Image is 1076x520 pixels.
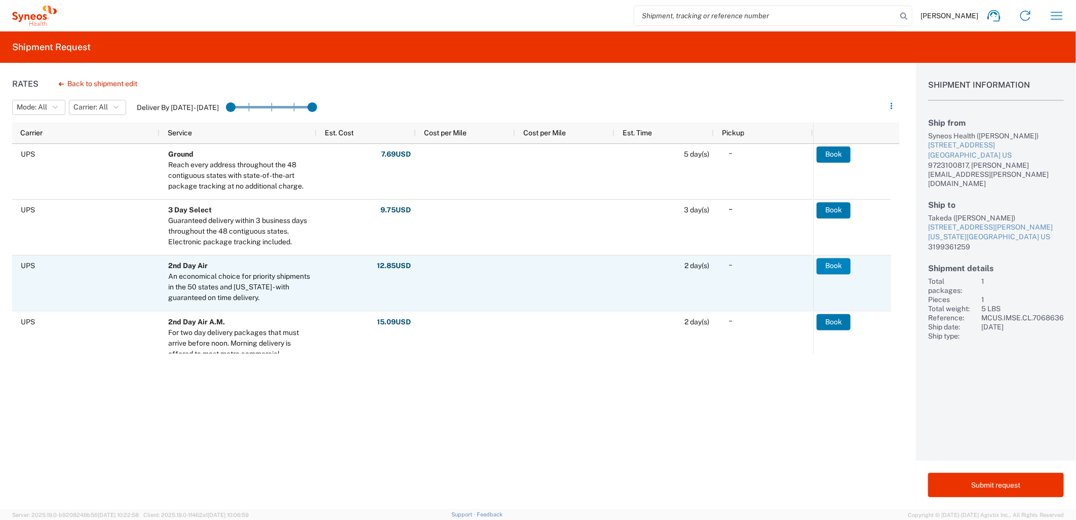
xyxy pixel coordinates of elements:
h1: Shipment Information [928,80,1064,101]
div: 5 LBS [981,304,1064,313]
div: [STREET_ADDRESS][PERSON_NAME] [928,222,1064,233]
button: Submit request [928,473,1064,497]
button: Carrier: All [69,100,126,115]
h1: Rates [12,79,39,89]
span: 2 day(s) [684,262,709,270]
button: 15.09USD [376,314,411,330]
strong: 9.75 USD [380,205,411,215]
div: MCUS.IMSE.CL.7068636 [981,313,1064,322]
span: UPS [21,150,35,158]
span: Client: 2025.19.0-1f462a1 [143,512,249,518]
button: 12.85USD [376,258,411,274]
span: Cost per Mile [424,129,467,137]
strong: 15.09 USD [377,317,411,327]
span: [DATE] 10:22:58 [98,512,139,518]
h2: Ship from [928,118,1064,128]
div: Total weight: [928,304,977,313]
div: Reference: [928,313,977,322]
div: [STREET_ADDRESS] [928,140,1064,151]
div: [GEOGRAPHIC_DATA] US [928,151,1064,161]
h2: Shipment details [928,264,1064,273]
div: Ship type: [928,331,977,341]
span: Mode: All [17,102,47,112]
div: Pieces [928,295,977,304]
h2: Shipment Request [12,41,91,53]
h2: Ship to [928,200,1064,210]
strong: 12.85 USD [377,261,411,271]
div: [DATE] [981,322,1064,331]
span: Carrier: All [73,102,108,112]
a: [STREET_ADDRESS][PERSON_NAME][US_STATE][GEOGRAPHIC_DATA] US [928,222,1064,242]
div: Takeda ([PERSON_NAME]) [928,213,1064,222]
span: [PERSON_NAME] [920,11,978,20]
span: Service [168,129,192,137]
a: Support [451,511,477,517]
div: An economical choice for priority shipments in the 50 states and Puerto Rico - with guaranteed on... [168,271,312,303]
span: 3 day(s) [684,206,709,214]
input: Shipment, tracking or reference number [634,6,897,25]
button: Book [817,202,851,218]
span: UPS [21,318,35,326]
span: [DATE] 10:06:59 [208,512,249,518]
button: Book [817,314,851,330]
span: Cost per Mile [523,129,566,137]
span: UPS [21,262,35,270]
div: 9723100817, [PERSON_NAME][EMAIL_ADDRESS][PERSON_NAME][DOMAIN_NAME] [928,161,1064,188]
div: 1 [981,277,1064,295]
button: Book [817,146,851,163]
button: Mode: All [12,100,65,115]
span: Server: 2025.19.0-b9208248b56 [12,512,139,518]
span: 5 day(s) [684,150,709,158]
span: Copyright © [DATE]-[DATE] Agistix Inc., All Rights Reserved [908,510,1064,519]
div: Total packages: [928,277,977,295]
div: Guaranteed delivery within 3 business days throughout the 48 contiguous states. Electronic packag... [168,215,312,247]
b: 2nd Day Air A.M. [168,318,225,326]
span: 2 day(s) [684,318,709,326]
div: Ship date: [928,322,977,331]
span: UPS [21,206,35,214]
div: Reach every address throughout the 48 contiguous states with state-of-the-art package tracking at... [168,160,312,192]
a: [STREET_ADDRESS][GEOGRAPHIC_DATA] US [928,140,1064,160]
div: Syneos Health ([PERSON_NAME]) [928,131,1064,140]
a: Feedback [477,511,503,517]
div: 1 [981,295,1064,304]
button: 9.75USD [380,202,411,218]
label: Deliver By [DATE] - [DATE] [137,103,219,112]
div: For two day delivery packages that must arrive before noon. Morning delivery is offered to most m... [168,327,312,381]
b: 3 Day Select [168,206,212,214]
span: Carrier [20,129,43,137]
b: Ground [168,150,194,158]
b: 2nd Day Air [168,262,208,270]
span: Est. Cost [325,129,354,137]
button: Back to shipment edit [51,75,145,93]
button: 7.69USD [380,146,411,163]
strong: 7.69 USD [381,150,411,159]
span: Est. Time [623,129,652,137]
span: Pickup [722,129,744,137]
div: [US_STATE][GEOGRAPHIC_DATA] US [928,232,1064,242]
button: Book [817,258,851,274]
div: 3199361259 [928,242,1064,251]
